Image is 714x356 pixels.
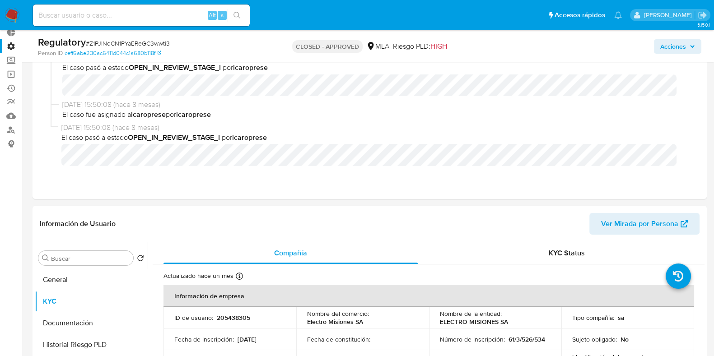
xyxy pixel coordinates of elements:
a: Salir [698,10,707,20]
h1: Información de Usuario [40,219,116,228]
button: search-icon [228,9,246,22]
p: 61/3/526/534 [509,335,545,343]
p: Número de inscripción : [440,335,505,343]
span: [DATE] 15:50:08 (hace 8 meses) [61,123,685,133]
b: Person ID [38,49,63,57]
p: Nombre del comercio : [307,310,369,318]
b: OPEN_IN_REVIEW_STAGE_I [128,132,220,143]
button: KYC [35,291,148,312]
b: lcaroprese [176,109,211,120]
p: ignacio.bagnardi@mercadolibre.com [644,11,695,19]
span: El caso fue asignado a por [62,110,685,120]
span: s [221,11,224,19]
span: El caso pasó a estado por [62,63,685,73]
button: Volver al orden por defecto [137,254,144,264]
p: sa [618,314,625,322]
span: Alt [209,11,216,19]
a: ceff6abe230ac6411d044c1a680b118f [65,49,161,57]
p: Nombre de la entidad : [440,310,502,318]
p: Tipo compañía : [572,314,614,322]
span: Compañía [274,248,307,258]
span: Acciones [660,39,686,54]
b: Regulatory [38,35,86,49]
p: Electro Misiones SA [307,318,363,326]
p: No [621,335,629,343]
input: Buscar usuario o caso... [33,9,250,21]
button: Acciones [654,39,701,54]
button: Documentación [35,312,148,334]
span: HIGH [430,41,447,51]
th: Información de empresa [163,285,694,307]
button: Historial Riesgo PLD [35,334,148,356]
input: Buscar [51,254,130,263]
b: lcaroprese [233,62,268,73]
p: Sujeto obligado : [572,335,617,343]
p: Fecha de inscripción : [174,335,234,343]
p: CLOSED - APPROVED [292,40,363,53]
span: Riesgo PLD: [393,42,447,51]
span: Ver Mirada por Persona [601,213,678,235]
button: General [35,269,148,291]
span: 3.150.1 [697,21,709,28]
p: Fecha de constitución : [307,335,370,343]
p: Actualizado hace un mes [163,272,233,280]
div: MLA [366,42,389,51]
b: OPEN_IN_REVIEW_STAGE_I [129,62,221,73]
b: lcaroprese [232,132,267,143]
span: KYC Status [549,248,585,258]
a: Notificaciones [614,11,622,19]
p: ELECTRO MISIONES SA [440,318,508,326]
p: [DATE] [238,335,257,343]
button: Ver Mirada por Persona [589,213,700,235]
p: - [374,335,376,343]
span: Accesos rápidos [555,10,605,20]
span: El caso pasó a estado por [61,133,685,143]
button: Buscar [42,254,49,262]
p: 205438305 [217,314,250,322]
b: lcaroprese [131,109,166,120]
span: # Z1PJlNqCN1PYaEReGC3wwti3 [86,39,170,48]
p: ID de usuario : [174,314,213,322]
span: [DATE] 15:50:08 (hace 8 meses) [62,100,685,110]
